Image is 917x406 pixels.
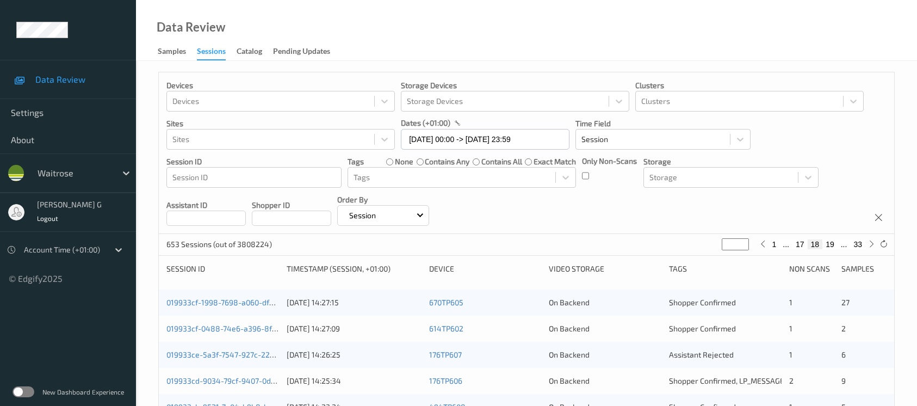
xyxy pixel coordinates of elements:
a: 176TP607 [429,350,462,359]
div: Tags [669,263,782,274]
a: 019933cf-1998-7698-a060-dfa0e31428a0 [166,298,313,307]
div: Sessions [197,46,226,60]
p: Tags [348,156,364,167]
p: Shopper ID [252,200,331,211]
label: none [395,156,413,167]
div: Samples [841,263,887,274]
p: Clusters [635,80,864,91]
div: Session ID [166,263,279,274]
label: contains all [481,156,522,167]
div: Data Review [157,22,225,33]
p: Devices [166,80,395,91]
p: Only Non-Scans [582,156,637,167]
p: Session ID [166,156,342,167]
p: Order By [337,194,429,205]
button: 1 [769,239,780,249]
span: 6 [841,350,846,359]
a: Catalog [237,44,273,59]
p: Assistant ID [166,200,246,211]
a: 019933cf-0488-74e6-a396-8f382825e6b3 [166,324,317,333]
a: Samples [158,44,197,59]
span: 9 [841,376,846,385]
div: Video Storage [549,263,661,274]
span: 1 [789,324,792,333]
button: ... [779,239,792,249]
p: Session [345,210,380,221]
button: 18 [808,239,823,249]
a: 614TP602 [429,324,463,333]
div: Timestamp (Session, +01:00) [287,263,422,274]
p: Time Field [575,118,751,129]
span: 27 [841,298,850,307]
button: ... [838,239,851,249]
div: Catalog [237,46,262,59]
button: 19 [822,239,838,249]
a: Sessions [197,44,237,60]
p: Storage Devices [401,80,629,91]
div: [DATE] 14:26:25 [287,349,422,360]
div: [DATE] 14:25:34 [287,376,422,386]
span: Assistant Rejected [669,350,734,359]
button: 33 [850,239,865,249]
a: 019933cd-9034-79cf-9407-0d01c8d602a8 [166,376,314,385]
p: 653 Sessions (out of 3808224) [166,239,272,250]
span: 1 [789,298,792,307]
span: 1 [789,350,792,359]
div: On Backend [549,349,661,360]
div: Non Scans [789,263,834,274]
label: contains any [425,156,469,167]
a: 176TP606 [429,376,462,385]
p: dates (+01:00) [401,118,450,128]
div: Samples [158,46,186,59]
label: exact match [534,156,576,167]
div: [DATE] 14:27:09 [287,323,422,334]
p: Sites [166,118,395,129]
div: On Backend [549,376,661,386]
span: Shopper Confirmed, LP_MESSAGE_IGNORED_BUSY [669,376,841,385]
div: Device [429,263,542,274]
span: Shopper Confirmed [669,298,736,307]
div: Pending Updates [273,46,330,59]
span: Shopper Confirmed [669,324,736,333]
div: [DATE] 14:27:15 [287,297,422,308]
a: 019933ce-5a3f-7547-927c-2289c4f86734 [166,350,313,359]
div: On Backend [549,323,661,334]
a: 670TP605 [429,298,463,307]
span: 2 [841,324,846,333]
div: On Backend [549,297,661,308]
span: 2 [789,376,794,385]
a: Pending Updates [273,44,341,59]
button: 17 [792,239,808,249]
p: Storage [643,156,819,167]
